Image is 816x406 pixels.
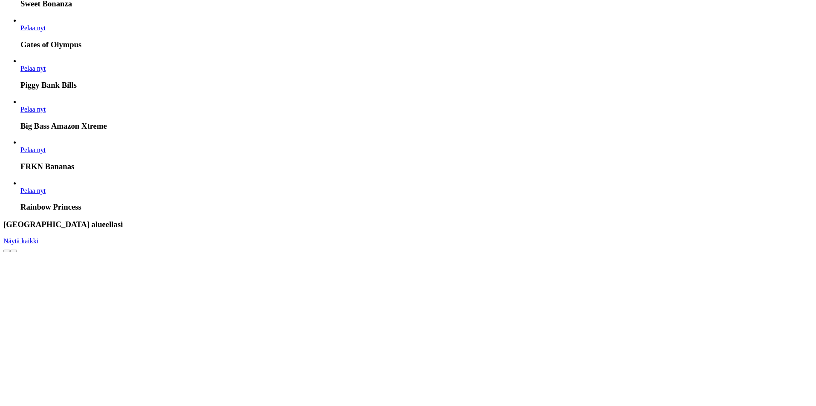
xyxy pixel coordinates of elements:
a: Big Bass Amazon Xtreme [20,106,46,113]
a: FRKN Bananas [20,146,46,153]
article: Big Bass Amazon Xtreme [20,98,813,131]
h3: [GEOGRAPHIC_DATA] alueellasi [3,220,813,229]
h3: Piggy Bank Bills [20,81,813,90]
h3: FRKN Bananas [20,162,813,171]
article: Gates of Olympus [20,17,813,49]
a: Gates of Olympus [20,24,46,32]
article: Piggy Bank Bills [20,57,813,90]
span: Pelaa nyt [20,106,46,113]
article: FRKN Bananas [20,138,813,171]
span: Pelaa nyt [20,65,46,72]
button: prev slide [3,250,10,252]
h3: Rainbow Princess [20,202,813,212]
a: Näytä kaikki [3,237,38,245]
button: next slide [10,250,17,252]
a: Rainbow Princess [20,187,46,194]
a: Piggy Bank Bills [20,65,46,72]
span: Pelaa nyt [20,24,46,32]
h3: Gates of Olympus [20,40,813,49]
article: Rainbow Princess [20,179,813,212]
h3: Big Bass Amazon Xtreme [20,121,813,131]
span: Pelaa nyt [20,146,46,153]
span: Pelaa nyt [20,187,46,194]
